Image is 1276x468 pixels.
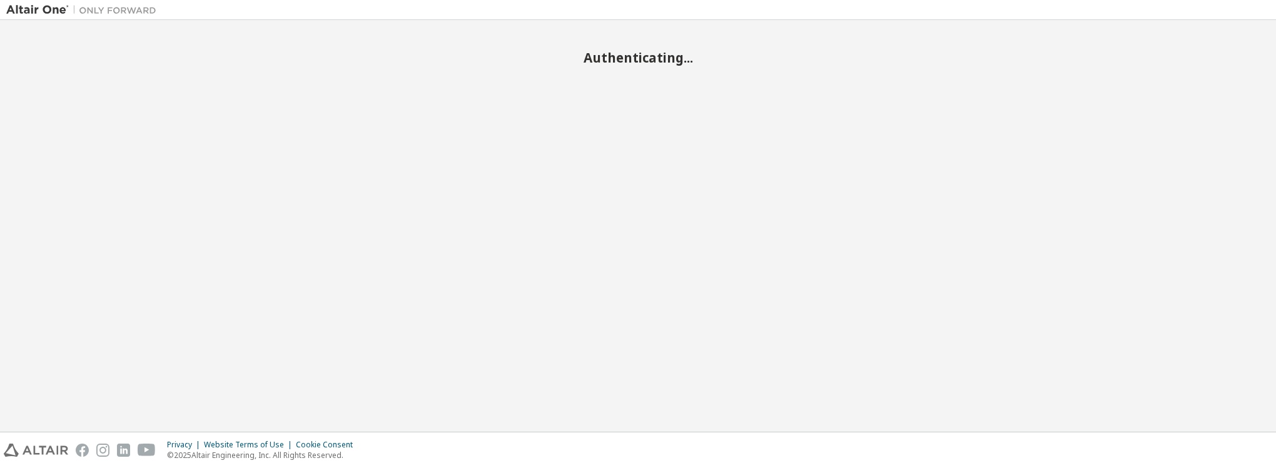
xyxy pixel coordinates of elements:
[204,440,296,450] div: Website Terms of Use
[167,440,204,450] div: Privacy
[296,440,360,450] div: Cookie Consent
[4,444,68,457] img: altair_logo.svg
[76,444,89,457] img: facebook.svg
[6,4,163,16] img: Altair One
[117,444,130,457] img: linkedin.svg
[138,444,156,457] img: youtube.svg
[167,450,360,460] p: © 2025 Altair Engineering, Inc. All Rights Reserved.
[6,49,1270,66] h2: Authenticating...
[96,444,109,457] img: instagram.svg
